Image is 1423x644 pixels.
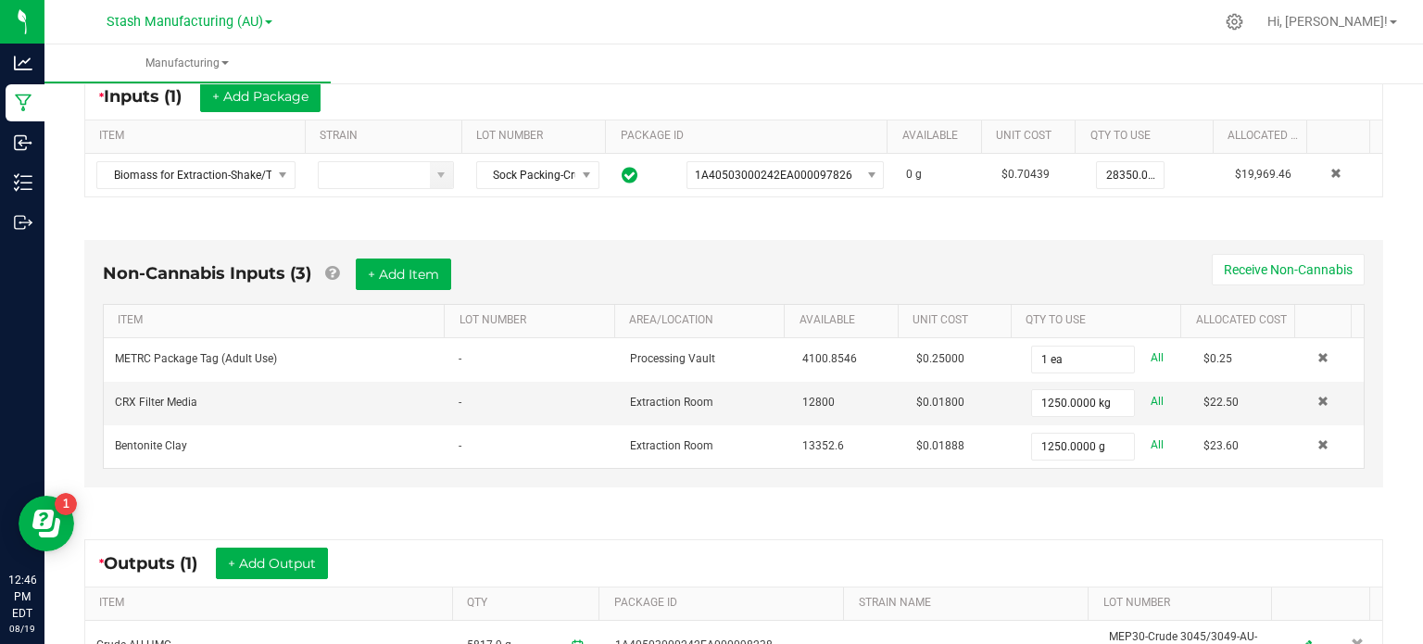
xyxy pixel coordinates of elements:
span: $0.25 [1203,352,1232,365]
a: Unit CostSortable [996,129,1068,144]
span: $0.01800 [916,396,964,409]
span: $0.25000 [916,352,964,365]
span: - [459,396,461,409]
span: Manufacturing [44,56,331,71]
a: Manufacturing [44,44,331,83]
a: QTY TO USESortable [1090,129,1206,144]
a: LOT NUMBERSortable [1103,596,1265,611]
a: STRAINSortable [320,129,454,144]
a: Unit CostSortable [913,313,1004,328]
span: 0 [906,168,913,181]
inline-svg: Manufacturing [14,94,32,112]
a: PACKAGE IDSortable [621,129,881,144]
div: Manage settings [1223,13,1246,31]
span: CRX Filter Media [115,396,197,409]
inline-svg: Outbound [14,213,32,232]
span: METRC Package Tag (Adult Use) [115,352,277,365]
span: Inputs (1) [104,86,200,107]
button: + Add Item [356,259,451,290]
p: 12:46 PM EDT [8,572,36,622]
a: ITEMSortable [99,129,297,144]
a: AVAILABLESortable [902,129,975,144]
span: Non-Cannabis Inputs (3) [103,263,311,284]
span: Stash Manufacturing (AU) [107,14,263,30]
a: LOT NUMBERSortable [476,129,598,144]
span: 1A40503000242EA000097826 [695,169,852,182]
iframe: Resource center unread badge [55,493,77,515]
span: - [459,352,461,365]
a: All [1151,346,1164,371]
a: AREA/LOCATIONSortable [629,313,777,328]
span: $0.01888 [916,439,964,452]
span: Outputs (1) [104,553,216,574]
a: ITEMSortable [118,313,436,328]
a: AVAILABLESortable [800,313,891,328]
a: QTY TO USESortable [1026,313,1174,328]
span: Hi, [PERSON_NAME]! [1267,14,1388,29]
a: LOT NUMBERSortable [460,313,608,328]
span: $22.50 [1203,396,1239,409]
span: Extraction Room [630,396,713,409]
a: Allocated CostSortable [1228,129,1300,144]
span: $19,969.46 [1235,168,1291,181]
a: STRAIN NAMESortable [859,596,1081,611]
a: QTYSortable [467,596,592,611]
button: + Add Package [200,81,321,112]
span: 13352.6 [802,439,844,452]
span: Extraction Room [630,439,713,452]
span: Bentonite Clay [115,439,187,452]
span: $0.70439 [1001,168,1050,181]
a: Sortable [1309,313,1344,328]
a: Allocated CostSortable [1196,313,1288,328]
inline-svg: Analytics [14,54,32,72]
a: Sortable [1287,596,1363,611]
a: All [1151,389,1164,414]
p: 08/19 [8,622,36,636]
span: NO DATA FOUND [686,161,884,189]
inline-svg: Inbound [14,133,32,152]
span: Sock Packing-Crude 3045/3049-AU-HMC-8.15.2025 [477,162,575,188]
inline-svg: Inventory [14,173,32,192]
span: In Sync [622,164,637,186]
span: 4100.8546 [802,352,857,365]
span: Biomass for Extraction-Shake/Trim-Sock [97,162,271,188]
a: Add Non-Cannabis items that were also consumed in the run (e.g. gloves and packaging); Also add N... [325,263,339,284]
button: + Add Output [216,548,328,579]
a: ITEMSortable [99,596,445,611]
iframe: Resource center [19,496,74,551]
a: Sortable [1322,129,1363,144]
button: Receive Non-Cannabis [1212,254,1365,285]
span: - [459,439,461,452]
span: 12800 [802,396,835,409]
a: PACKAGE IDSortable [614,596,837,611]
span: Processing Vault [630,352,715,365]
span: g [915,168,922,181]
a: All [1151,433,1164,458]
span: $23.60 [1203,439,1239,452]
span: NO DATA FOUND [96,161,296,189]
